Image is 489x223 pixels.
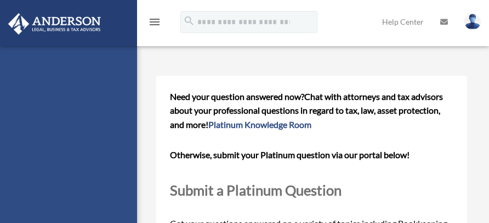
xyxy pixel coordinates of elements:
img: Anderson Advisors Platinum Portal [5,13,104,35]
b: Otherwise, submit your Platinum question via our portal below! [170,149,410,160]
i: menu [148,15,161,29]
img: User Pic [464,14,481,30]
i: search [183,15,195,27]
span: Need your question answered now? [170,91,304,102]
a: Platinum Knowledge Room [208,119,311,130]
span: Submit a Platinum Question [170,182,342,198]
a: menu [148,19,161,29]
span: Chat with attorneys and tax advisors about your professional questions in regard to tax, law, ass... [170,91,443,130]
